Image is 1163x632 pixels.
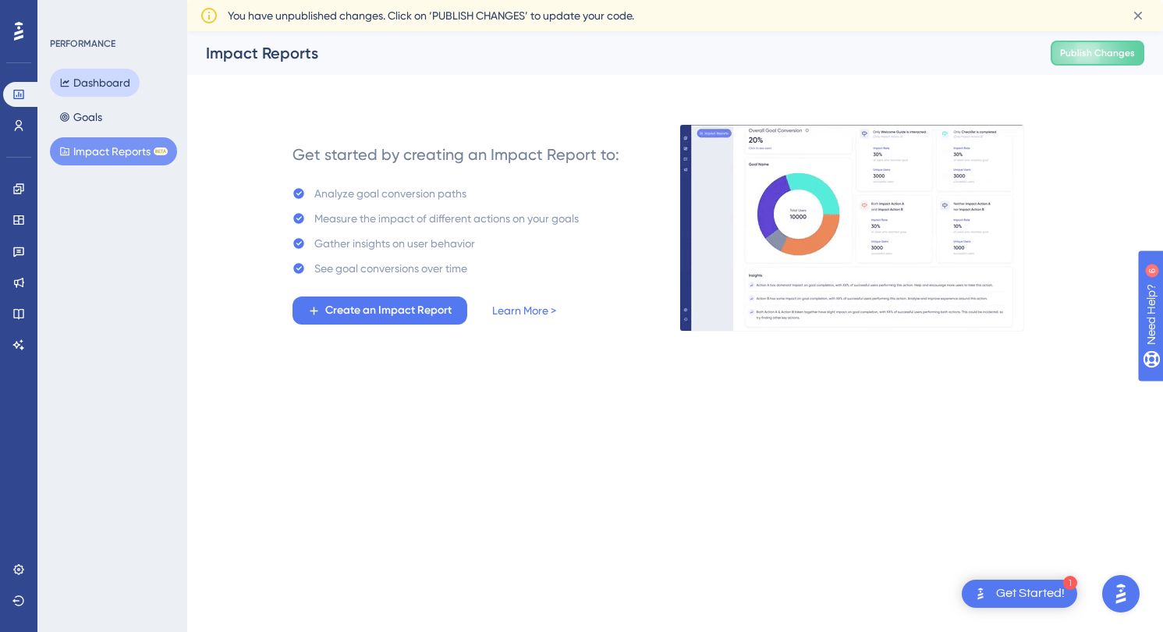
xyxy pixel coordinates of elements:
[971,584,990,603] img: launcher-image-alternative-text
[228,6,634,25] span: You have unpublished changes. Click on ‘PUBLISH CHANGES’ to update your code.
[206,42,1012,64] div: Impact Reports
[50,137,177,165] button: Impact ReportsBETA
[314,184,466,203] div: Analyze goal conversion paths
[1063,576,1077,590] div: 1
[1060,47,1135,59] span: Publish Changes
[50,69,140,97] button: Dashboard
[325,301,452,320] span: Create an Impact Report
[293,144,619,165] div: Get started by creating an Impact Report to:
[293,296,467,325] button: Create an Impact Report
[314,234,475,253] div: Gather insights on user behavior
[1051,41,1144,66] button: Publish Changes
[962,580,1077,608] div: Open Get Started! checklist, remaining modules: 1
[492,301,556,320] a: Learn More >
[679,124,1024,332] img: e8cc2031152ba83cd32f6b7ecddf0002.gif
[50,103,112,131] button: Goals
[154,147,168,155] div: BETA
[996,585,1065,602] div: Get Started!
[314,209,579,228] div: Measure the impact of different actions on your goals
[314,259,467,278] div: See goal conversions over time
[108,8,113,20] div: 6
[37,4,98,23] span: Need Help?
[50,37,115,50] div: PERFORMANCE
[1097,570,1144,617] iframe: UserGuiding AI Assistant Launcher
